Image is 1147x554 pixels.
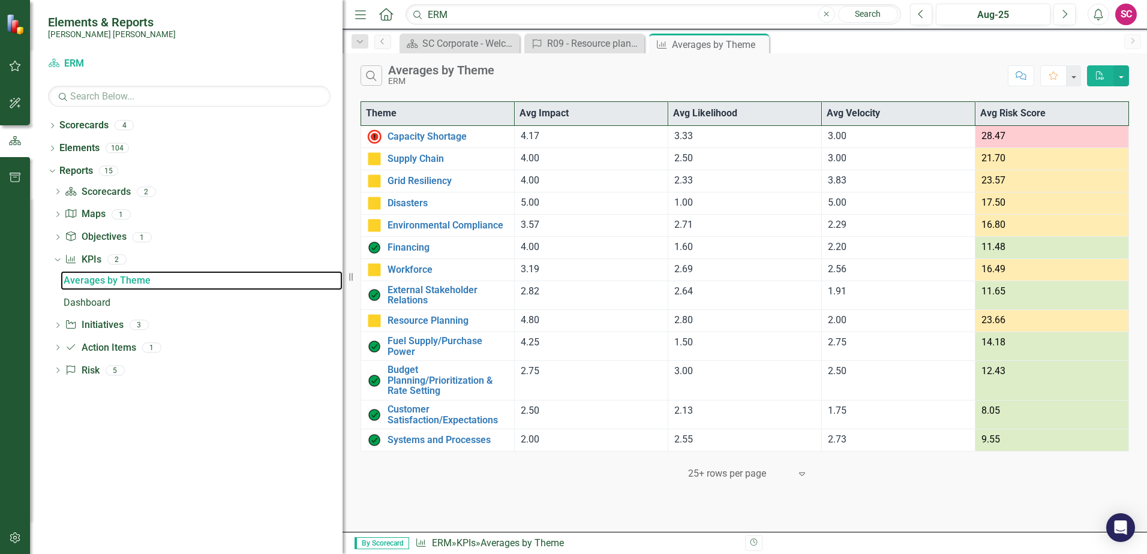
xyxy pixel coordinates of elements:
[361,125,515,147] td: Double-Click to Edit Right Click for Context Menu
[672,37,766,52] div: Averages by Theme
[981,152,1005,164] span: 21.70
[361,332,515,361] td: Double-Click to Edit Right Click for Context Menu
[521,263,539,275] span: 3.19
[59,119,109,133] a: Scorecards
[388,220,508,231] a: Environmental Compliance
[674,219,693,230] span: 2.71
[981,197,1005,208] span: 17.50
[415,537,736,550] div: » »
[521,174,539,186] span: 4.00
[65,318,123,332] a: Initiatives
[388,77,494,86] div: ERM
[388,242,508,253] a: Financing
[521,219,539,230] span: 3.57
[367,240,382,255] img: On Target
[981,336,1005,348] span: 14.18
[130,320,149,330] div: 3
[388,153,508,164] a: Supply Chain
[527,36,641,51] a: R09 - Resource planning change.
[137,186,156,197] div: 2
[367,174,382,188] img: Caution
[367,408,382,422] img: On Target
[367,218,382,233] img: Caution
[65,207,105,221] a: Maps
[133,232,152,242] div: 1
[99,165,118,176] div: 15
[48,29,176,39] small: [PERSON_NAME] [PERSON_NAME]
[106,143,129,153] div: 104
[388,285,508,306] a: External Stakeholder Relations
[828,174,846,186] span: 3.83
[48,57,198,71] a: ERM
[674,152,693,164] span: 2.50
[388,315,508,326] a: Resource Planning
[838,6,898,23] a: Search
[64,275,343,286] div: Averages by Theme
[388,176,508,186] a: Grid Resiliency
[674,405,693,416] span: 2.13
[361,361,515,401] td: Double-Click to Edit Right Click for Context Menu
[521,197,539,208] span: 5.00
[828,263,846,275] span: 2.56
[361,401,515,429] td: Double-Click to Edit Right Click for Context Menu
[107,255,127,265] div: 2
[112,209,131,219] div: 1
[828,336,846,348] span: 2.75
[936,4,1050,25] button: Aug-25
[65,185,130,199] a: Scorecards
[361,214,515,236] td: Double-Click to Edit Right Click for Context Menu
[674,336,693,348] span: 1.50
[48,86,331,107] input: Search Below...
[361,281,515,309] td: Double-Click to Edit Right Click for Context Menu
[59,164,93,178] a: Reports
[521,241,539,252] span: 4.00
[981,219,1005,230] span: 16.80
[521,336,539,348] span: 4.25
[981,285,1005,297] span: 11.65
[361,170,515,192] td: Double-Click to Edit Right Click for Context Menu
[361,310,515,332] td: Double-Click to Edit Right Click for Context Menu
[828,152,846,164] span: 3.00
[828,197,846,208] span: 5.00
[115,121,134,131] div: 4
[828,285,846,297] span: 1.91
[388,404,508,425] a: Customer Satisfaction/Expectations
[981,174,1005,186] span: 23.57
[48,15,176,29] span: Elements & Reports
[367,374,382,388] img: On Target
[388,131,508,142] a: Capacity Shortage
[521,285,539,297] span: 2.82
[981,365,1005,377] span: 12.43
[828,314,846,326] span: 2.00
[361,236,515,258] td: Double-Click to Edit Right Click for Context Menu
[361,429,515,451] td: Double-Click to Edit Right Click for Context Menu
[674,365,693,377] span: 3.00
[388,365,508,396] a: Budget Planning/Prioritization & Rate Setting
[981,130,1005,141] span: 28.47
[674,314,693,326] span: 2.80
[361,192,515,214] td: Double-Click to Edit Right Click for Context Menu
[65,230,126,244] a: Objectives
[828,219,846,230] span: 2.29
[6,14,27,35] img: ClearPoint Strategy
[367,196,382,210] img: Caution
[521,314,539,326] span: 4.80
[59,141,100,155] a: Elements
[367,130,382,144] img: Not Meeting Target
[481,537,564,549] div: Averages by Theme
[674,285,693,297] span: 2.64
[361,258,515,281] td: Double-Click to Edit Right Click for Context Menu
[828,130,846,141] span: 3.00
[388,198,508,209] a: Disasters
[406,4,901,25] input: Search ClearPoint...
[981,263,1005,275] span: 16.49
[1115,4,1137,25] button: SC
[142,342,161,353] div: 1
[521,130,539,141] span: 4.17
[432,537,452,549] a: ERM
[61,293,343,312] a: Dashboard
[674,263,693,275] span: 2.69
[521,152,539,164] span: 4.00
[940,8,1046,22] div: Aug-25
[828,405,846,416] span: 1.75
